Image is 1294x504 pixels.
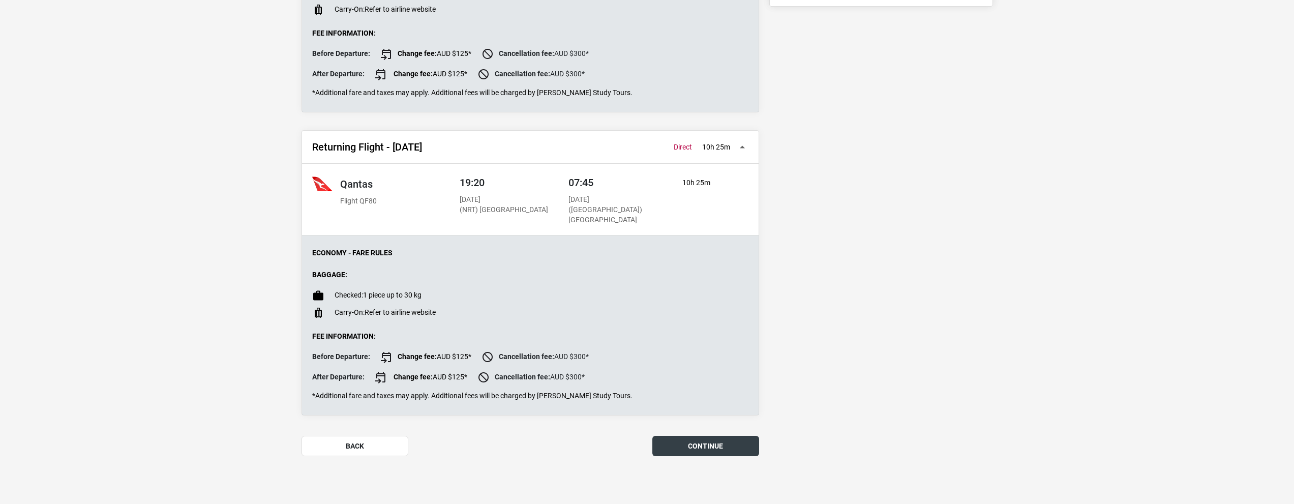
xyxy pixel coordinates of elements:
p: Refer to airline website [335,5,436,14]
strong: After Departure: [312,70,365,78]
strong: Fee Information: [312,332,376,340]
p: Flight QF80 [340,196,377,206]
strong: Cancellation fee: [495,372,550,380]
p: ([GEOGRAPHIC_DATA]) [GEOGRAPHIC_DATA] [568,205,663,225]
p: [DATE] [460,195,548,205]
p: Refer to airline website [335,308,436,317]
span: Direct [674,143,692,152]
span: 07:45 [568,176,593,189]
span: AUD $300* [477,371,585,383]
span: Carry-On: [335,5,365,13]
span: AUD $125* [380,351,471,363]
strong: Before Departure: [312,352,370,361]
span: Checked: [335,291,363,299]
strong: Cancellation fee: [499,49,554,57]
strong: Baggage: [312,271,347,279]
strong: Change fee: [398,49,437,57]
p: *Additional fare and taxes may apply. Additional fees will be charged by [PERSON_NAME] Study Tours. [312,392,748,400]
strong: Fee Information: [312,29,376,37]
span: Carry-On: [335,308,365,316]
p: 10h 25m [682,178,731,188]
p: Economy - Fare Rules [312,249,748,257]
span: AUD $125* [375,371,467,383]
img: Qantas [312,174,333,194]
button: back [302,436,408,456]
button: continue [652,436,759,456]
p: *Additional fare and taxes may apply. Additional fees will be charged by [PERSON_NAME] Study Tours. [312,88,748,97]
strong: Cancellation fee: [499,352,554,360]
strong: After Departure: [312,373,365,381]
span: AUD $125* [380,48,471,60]
strong: Before Departure: [312,49,370,57]
p: [DATE] [568,195,663,205]
strong: Change fee: [394,372,433,380]
h2: Returning Flight - [DATE] [312,141,422,153]
span: AUD $300* [477,68,585,80]
span: AUD $300* [482,351,589,363]
span: AUD $300* [482,48,589,60]
p: (NRT) [GEOGRAPHIC_DATA] [460,205,548,215]
strong: Cancellation fee: [495,69,550,77]
p: 1 piece up to 30 kg [335,291,422,300]
strong: Change fee: [394,69,433,77]
h2: Qantas [340,178,377,190]
button: Returning Flight - [DATE] 10h 25m Direct [302,131,759,164]
strong: Change fee: [398,352,437,360]
span: 19:20 [460,176,485,189]
span: AUD $125* [375,68,467,80]
p: 10h 25m [702,143,730,152]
